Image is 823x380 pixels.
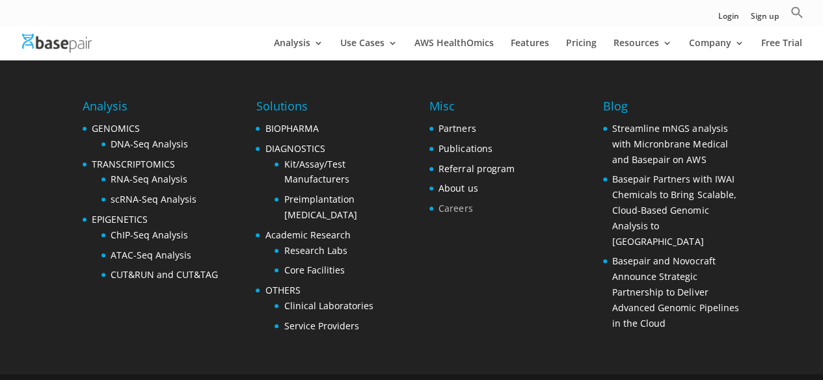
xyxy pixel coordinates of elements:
[111,138,188,150] a: DNA-Seq Analysis
[761,38,802,60] a: Free Trial
[612,122,727,166] a: Streamline mNGS analysis with Micronbrane Medical and Basepair on AWS
[414,38,494,60] a: AWS HealthOmics
[284,320,358,332] a: Service Providers
[284,299,373,312] a: Clinical Laboratories
[284,264,344,276] a: Core Facilities
[265,284,300,296] a: OTHERS
[265,229,350,241] a: Academic Research
[511,38,549,60] a: Features
[284,244,347,257] a: Research Labs
[612,255,738,329] a: Basepair and Novocraft Announce Strategic Partnership to Deliver Advanced Genomic Pipelines in th...
[111,193,196,205] a: scRNA-Seq Analysis
[83,97,218,121] h4: Analysis
[790,6,803,26] a: Search Icon Link
[438,162,514,175] a: Referral program
[22,34,92,53] img: Basepair
[438,122,476,134] a: Partners
[689,38,744,60] a: Company
[92,213,148,225] a: EPIGENETICS
[92,158,175,170] a: TRANSCRIPTOMICS
[284,158,349,186] a: Kit/Assay/Test Manufacturers
[92,122,140,134] a: GENOMICS
[614,38,672,60] a: Resources
[111,229,188,241] a: ChIP-Seq Analysis
[718,12,739,26] a: Login
[758,315,807,364] iframe: Drift Widget Chat Controller
[438,182,478,194] a: About us
[790,6,803,19] svg: Search
[274,38,323,60] a: Analysis
[429,97,514,121] h4: Misc
[438,202,472,214] a: Careers
[111,249,191,261] a: ATAC-Seq Analysis
[340,38,398,60] a: Use Cases
[438,142,492,155] a: Publications
[111,173,187,185] a: RNA-Seq Analysis
[265,142,325,155] a: DIAGNOSTICS
[256,97,393,121] h4: Solutions
[265,122,318,134] a: BIOPHARMA
[751,12,779,26] a: Sign up
[566,38,597,60] a: Pricing
[111,268,218,281] a: CUT&RUN and CUT&TAG
[612,173,736,247] a: Basepair Partners with IWAI Chemicals to Bring Scalable, Cloud-Based Genomic Analysis to [GEOGRAP...
[603,97,740,121] h4: Blog
[284,193,357,221] a: Preimplantation [MEDICAL_DATA]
